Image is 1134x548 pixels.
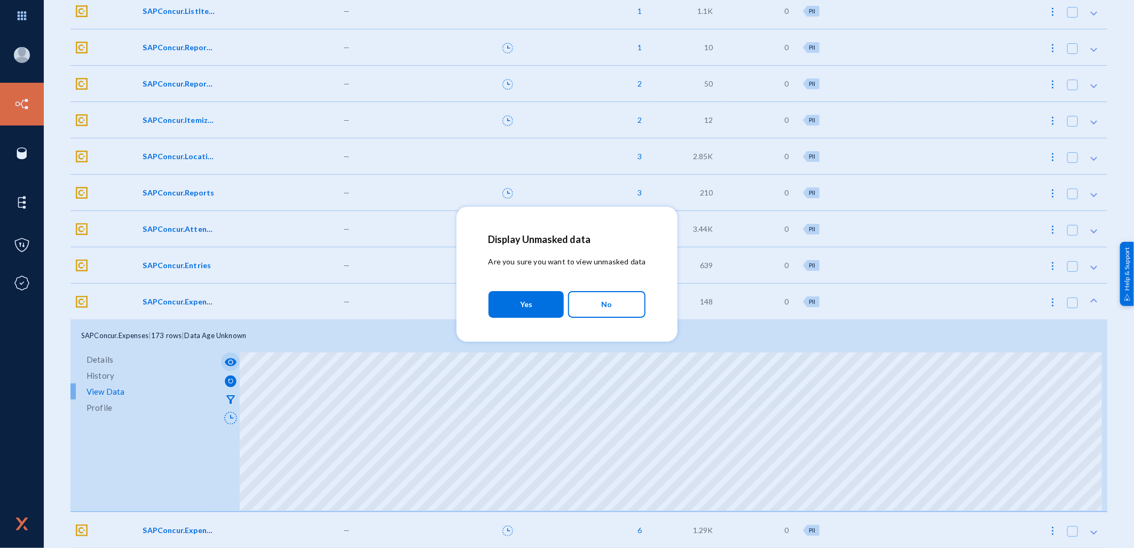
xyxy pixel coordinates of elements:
[602,295,612,314] span: No
[489,256,646,267] p: Are you sure you want to view unmasked data
[568,291,645,318] button: No
[520,295,532,314] span: Yes
[489,233,646,245] h2: Display Unmasked data
[489,291,564,318] button: Yes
